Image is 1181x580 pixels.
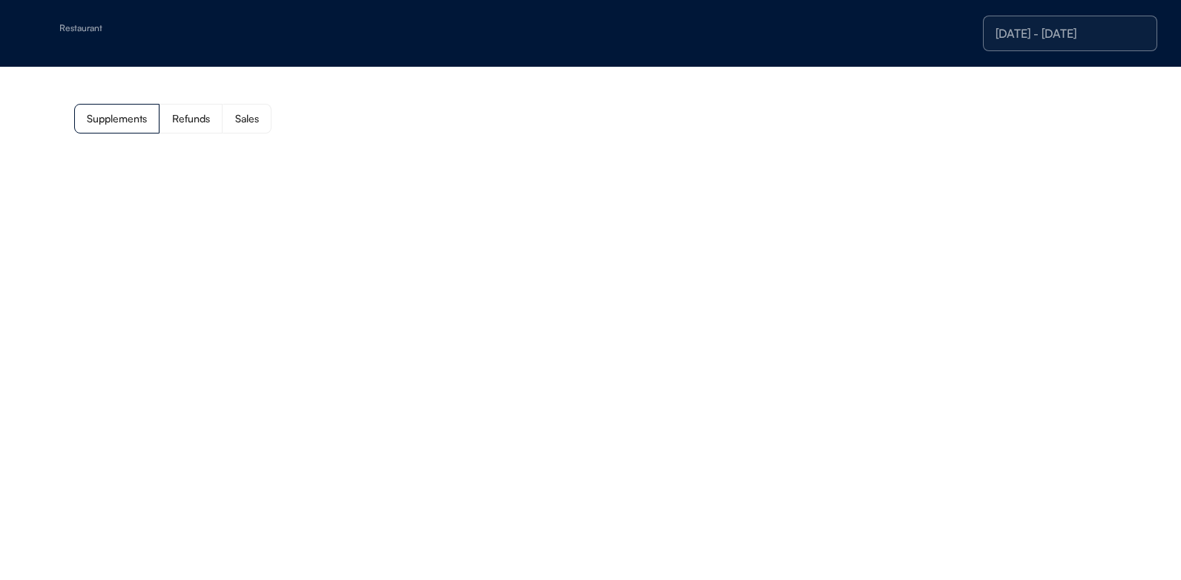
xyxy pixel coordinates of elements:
img: yH5BAEAAAAALAAAAAABAAEAAAIBRAA7 [30,22,53,45]
div: Supplements [87,113,147,124]
div: Restaurant [59,24,246,33]
div: Refunds [172,113,210,124]
div: Sales [235,113,259,124]
div: [DATE] - [DATE] [996,27,1145,39]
